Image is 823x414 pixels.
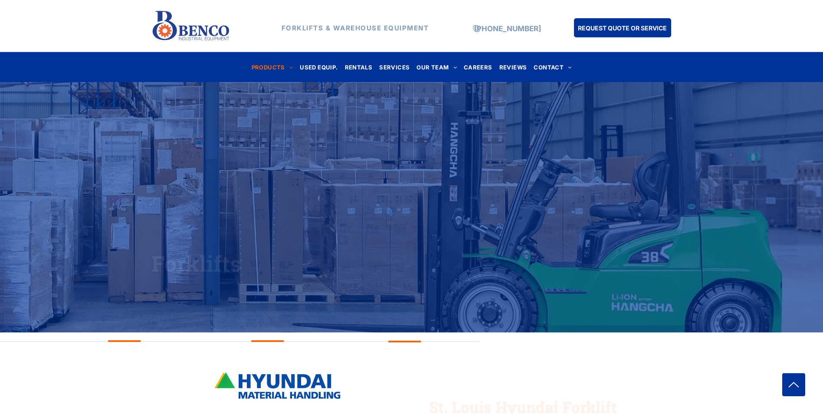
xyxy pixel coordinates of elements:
[413,61,460,73] a: OUR TEAM
[496,61,531,73] a: REVIEWS
[151,249,241,278] span: Forklifts
[296,61,341,73] a: USED EQUIP.
[212,371,342,400] img: bencoindustrial
[578,20,667,36] span: REQUEST QUOTE OR SERVICE
[574,18,671,37] a: REQUEST QUOTE OR SERVICE
[376,61,413,73] a: SERVICES
[282,24,429,32] strong: FORKLIFTS & WAREHOUSE EQUIPMENT
[248,61,297,73] a: PRODUCTS
[460,61,496,73] a: CAREERS
[530,61,575,73] a: CONTACT
[474,24,541,33] a: [PHONE_NUMBER]
[341,61,376,73] a: RENTALS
